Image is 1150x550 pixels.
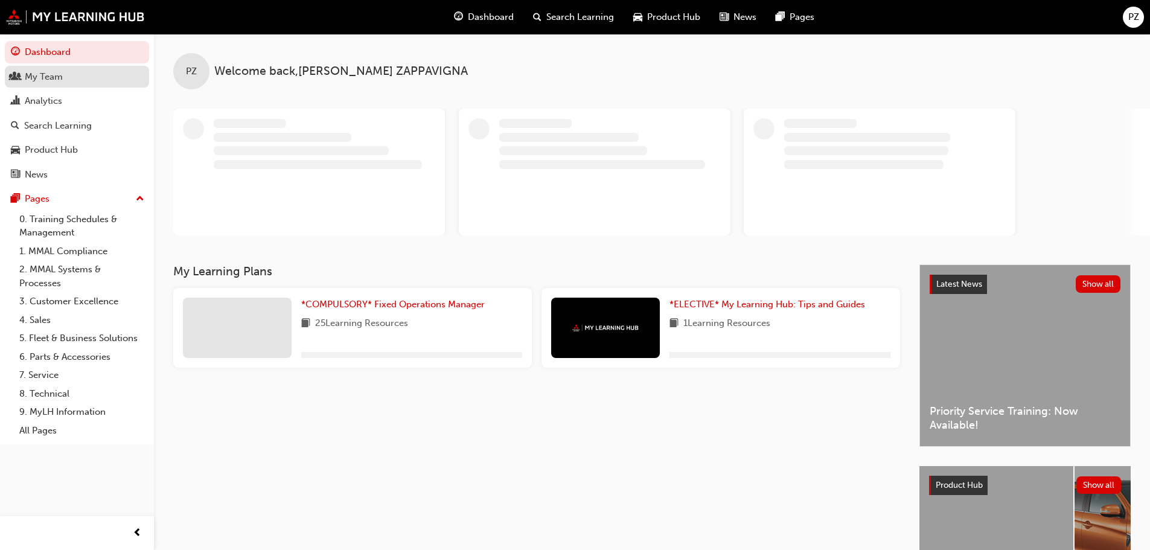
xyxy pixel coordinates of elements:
[301,316,310,331] span: book-icon
[766,5,824,30] a: pages-iconPages
[14,210,149,242] a: 0. Training Schedules & Management
[930,275,1120,294] a: Latest NewsShow all
[14,329,149,348] a: 5. Fleet & Business Solutions
[14,260,149,292] a: 2. MMAL Systems & Processes
[624,5,710,30] a: car-iconProduct Hub
[936,279,982,289] span: Latest News
[301,298,490,312] a: *COMPULSORY* Fixed Operations Manager
[14,421,149,440] a: All Pages
[14,311,149,330] a: 4. Sales
[633,10,642,25] span: car-icon
[14,403,149,421] a: 9. MyLH Information
[930,405,1120,432] span: Priority Service Training: Now Available!
[214,65,468,78] span: Welcome back , [PERSON_NAME] ZAPPAVIGNA
[25,192,50,206] div: Pages
[683,316,770,331] span: 1 Learning Resources
[136,191,144,207] span: up-icon
[5,66,149,88] a: My Team
[669,298,870,312] a: *ELECTIVE* My Learning Hub: Tips and Guides
[468,10,514,24] span: Dashboard
[572,324,639,332] img: mmal
[11,145,20,156] span: car-icon
[315,316,408,331] span: 25 Learning Resources
[11,194,20,205] span: pages-icon
[5,39,149,188] button: DashboardMy TeamAnalyticsSearch LearningProduct HubNews
[720,10,729,25] span: news-icon
[301,299,485,310] span: *COMPULSORY* Fixed Operations Manager
[733,10,756,24] span: News
[1076,275,1121,293] button: Show all
[1076,476,1122,494] button: Show all
[11,72,20,83] span: people-icon
[669,316,679,331] span: book-icon
[546,10,614,24] span: Search Learning
[11,96,20,107] span: chart-icon
[25,94,62,108] div: Analytics
[790,10,814,24] span: Pages
[5,41,149,63] a: Dashboard
[1123,7,1144,28] button: PZ
[669,299,865,310] span: *ELECTIVE* My Learning Hub: Tips and Guides
[14,292,149,311] a: 3. Customer Excellence
[11,170,20,181] span: news-icon
[11,47,20,58] span: guage-icon
[24,119,92,133] div: Search Learning
[5,188,149,210] button: Pages
[14,348,149,366] a: 6. Parts & Accessories
[6,9,145,25] img: mmal
[1128,10,1139,24] span: PZ
[444,5,523,30] a: guage-iconDashboard
[14,366,149,385] a: 7. Service
[929,476,1121,495] a: Product HubShow all
[25,143,78,157] div: Product Hub
[919,264,1131,447] a: Latest NewsShow allPriority Service Training: Now Available!
[936,480,983,490] span: Product Hub
[173,264,900,278] h3: My Learning Plans
[25,70,63,84] div: My Team
[186,65,197,78] span: PZ
[5,164,149,186] a: News
[5,115,149,137] a: Search Learning
[11,121,19,132] span: search-icon
[14,385,149,403] a: 8. Technical
[776,10,785,25] span: pages-icon
[647,10,700,24] span: Product Hub
[25,168,48,182] div: News
[5,139,149,161] a: Product Hub
[710,5,766,30] a: news-iconNews
[5,90,149,112] a: Analytics
[523,5,624,30] a: search-iconSearch Learning
[454,10,463,25] span: guage-icon
[133,526,142,541] span: prev-icon
[533,10,541,25] span: search-icon
[14,242,149,261] a: 1. MMAL Compliance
